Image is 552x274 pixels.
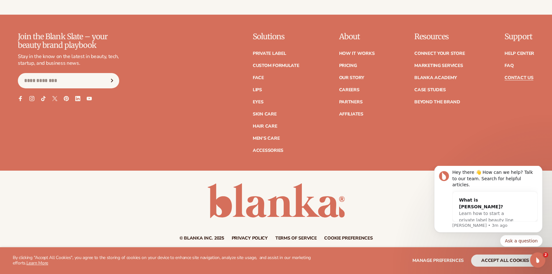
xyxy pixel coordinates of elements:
div: Quick reply options [10,69,118,81]
a: Privacy policy [232,236,268,241]
a: Accessories [253,148,283,153]
a: Blanka Academy [414,76,457,80]
a: Careers [339,88,359,92]
span: Manage preferences [412,257,464,263]
p: Stay in the know on the latest in beauty, tech, startup, and business news. [18,53,119,67]
p: Resources [414,33,465,41]
div: Message content [28,4,113,56]
p: Join the Blank Slate – your beauty brand playbook [18,33,119,49]
div: What is [PERSON_NAME]? [34,31,94,44]
button: Quick reply: Ask a question [76,69,118,81]
a: Connect your store [414,51,465,56]
a: Custom formulate [253,63,299,68]
p: Message from Lee, sent 3m ago [28,57,113,63]
a: Skin Care [253,112,276,116]
a: Affiliates [339,112,363,116]
span: 2 [543,252,548,257]
a: Eyes [253,100,264,104]
img: Profile image for Lee [14,5,25,15]
div: Hey there 👋 How can we help? Talk to our team. Search for helpful articles. [28,4,113,22]
a: Case Studies [414,88,446,92]
small: © Blanka Inc. 2025 [179,235,224,241]
a: Terms of service [275,236,317,241]
a: Men's Care [253,136,280,141]
button: Manage preferences [412,255,464,267]
a: Private label [253,51,286,56]
a: Cookie preferences [324,236,373,241]
a: How It Works [339,51,374,56]
a: Contact Us [505,76,533,80]
div: What is [PERSON_NAME]?Learn how to start a private label beauty line with [PERSON_NAME] [28,26,100,70]
iframe: Intercom live chat [530,252,545,268]
p: About [339,33,374,41]
span: Learn how to start a private label beauty line with [PERSON_NAME] [34,45,89,63]
button: accept all cookies [471,255,539,267]
a: Our Story [339,76,364,80]
a: Lips [253,88,262,92]
a: Marketing services [414,63,463,68]
a: Learn More [26,260,48,266]
a: Face [253,76,264,80]
a: Beyond the brand [414,100,460,104]
p: Support [505,33,534,41]
a: Help Center [505,51,534,56]
a: Partners [339,100,362,104]
p: By clicking "Accept All Cookies", you agree to the storing of cookies on your device to enhance s... [13,255,328,266]
p: Solutions [253,33,299,41]
a: Pricing [339,63,357,68]
iframe: Intercom notifications message [425,166,552,250]
button: Subscribe [105,73,119,88]
a: FAQ [505,63,513,68]
a: Hair Care [253,124,277,129]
